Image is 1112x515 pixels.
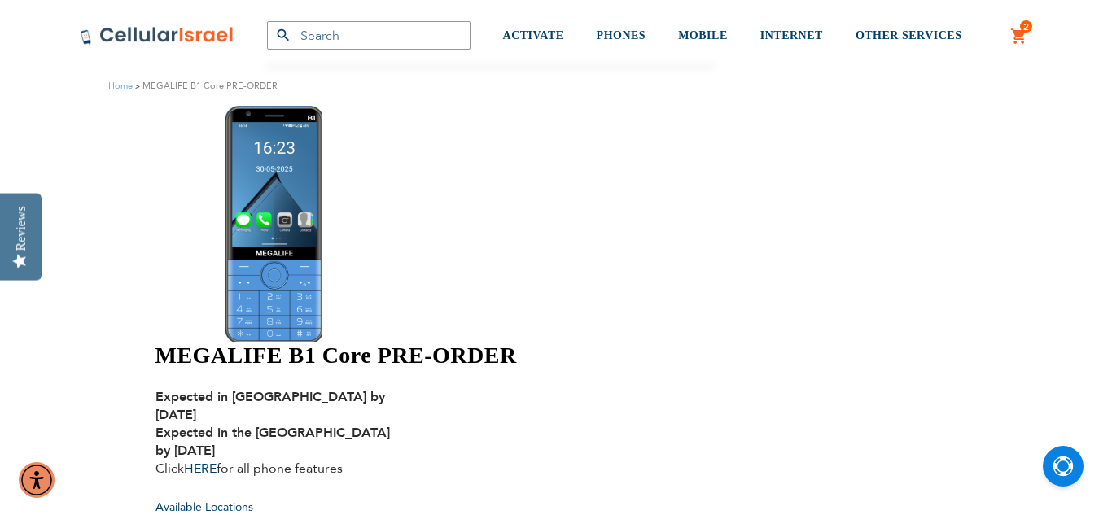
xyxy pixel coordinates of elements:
a: MOBILE [678,6,728,67]
span: PHONES [597,29,646,41]
a: Available Locations [155,500,253,515]
a: ACTIVATE [503,6,564,67]
div: Accessibility Menu [19,462,55,498]
img: Cellular Israel Logo [80,26,234,46]
span: OTHER SERVICES [856,29,962,41]
div: Reviews [14,206,28,251]
img: MEGALIFE B1 Core PRE-ORDER [225,106,322,342]
strong: Expected in [GEOGRAPHIC_DATA] by [DATE] Expected in the [GEOGRAPHIC_DATA] by [DATE] [155,388,390,460]
div: Click for all phone features [155,388,408,478]
span: ACTIVATE [503,29,564,41]
a: PHONES [597,6,646,67]
span: MOBILE [678,29,728,41]
a: HERE [184,460,217,478]
a: INTERNET [760,6,823,67]
li: MEGALIFE B1 Core PRE-ORDER [133,78,278,94]
a: 2 [1010,27,1028,46]
span: 2 [1023,20,1029,33]
span: INTERNET [760,29,823,41]
input: Search [267,21,471,50]
h1: MEGALIFE B1 Core PRE-ORDER [155,342,726,369]
a: Home [108,80,133,92]
a: OTHER SERVICES [856,6,962,67]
